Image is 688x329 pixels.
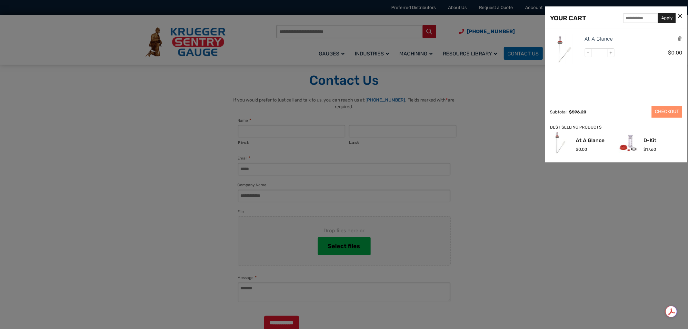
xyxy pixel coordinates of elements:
[550,35,579,64] img: At A Glance
[643,147,656,152] span: 17.60
[643,138,656,143] a: D-Kit
[643,147,646,152] span: $
[677,36,682,42] a: Remove this item
[668,50,671,56] span: $
[585,35,613,43] a: At A Glance
[550,124,682,131] div: BEST SELLING PRODUCTS
[576,138,604,143] a: At A Glance
[569,110,586,114] span: 596.20
[618,132,639,153] img: D-Kit
[668,50,682,56] span: 0.00
[658,13,676,23] button: Apply
[608,49,614,57] span: +
[576,147,587,152] span: 0.00
[585,49,592,57] span: -
[550,110,567,114] div: Subtotal:
[550,132,571,153] img: At A Glance
[576,147,578,152] span: $
[652,106,682,118] a: CHECKOUT
[569,110,572,114] span: $
[550,13,586,23] div: YOUR CART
